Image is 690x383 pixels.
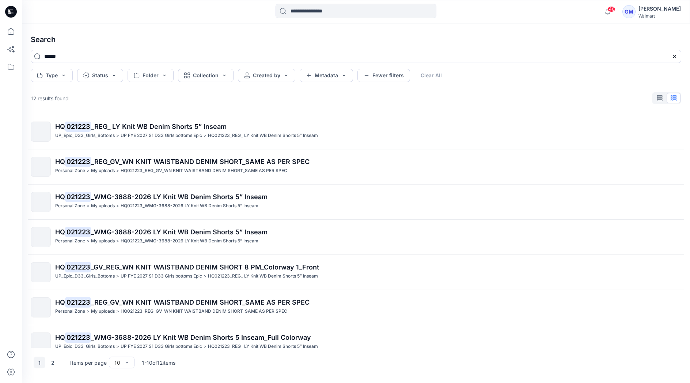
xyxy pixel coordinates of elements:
[55,132,115,140] p: UP_Epic_D33_Girls_Bottoms
[65,262,91,272] mark: 021223
[208,132,318,140] p: HQ021223_REG_ LY Knit WB Denim Shorts 5” Inseam
[121,202,258,210] p: HQ021223_WMG-3688-2026 LY Knit WB Denim Shorts 5” Inseam
[116,308,119,315] p: >
[55,343,115,350] p: UP_Epic_D33_Girls_Bottoms
[55,228,65,236] span: HQ
[87,202,90,210] p: >
[204,343,206,350] p: >
[91,202,115,210] p: My uploads
[121,167,287,175] p: HQ021223_REG_GV_WN KNIT WAISTBAND DENIM SHORT_SAME AS PER SPEC
[121,343,202,350] p: UP FYE 2027 S1 D33 Girls bottoms Epic
[55,237,85,245] p: Personal Zone
[116,202,119,210] p: >
[77,69,123,82] button: Status
[204,272,206,280] p: >
[116,343,119,350] p: >
[65,227,91,237] mark: 021223
[300,69,353,82] button: Metadata
[70,359,107,367] p: Items per page
[208,343,318,350] p: HQ021223_REG_ LY Knit WB Denim Shorts 5” Inseam
[55,272,115,280] p: UP_Epic_D33_Girls_Bottoms
[55,263,65,271] span: HQ
[65,297,91,307] mark: 021223
[65,121,91,131] mark: 021223
[116,132,119,140] p: >
[208,272,318,280] p: HQ021223_REG_ LY Knit WB Denim Shorts 5” Inseam
[638,13,681,19] div: Walmart
[87,308,90,315] p: >
[607,6,615,12] span: 40
[26,117,686,146] a: HQ021223_REG_ LY Knit WB Denim Shorts 5” InseamUP_Epic_D33_Girls_Bottoms>UP FYE 2027 S1 D33 Girls...
[357,69,410,82] button: Fewer filters
[178,69,234,82] button: Collection
[31,69,73,82] button: Type
[116,272,119,280] p: >
[128,69,174,82] button: Folder
[121,272,202,280] p: UP FYE 2027 S1 D33 Girls bottoms Epic
[91,193,268,201] span: _WMG-3688-2026 LY Knit WB Denim Shorts 5” Inseam
[638,4,681,13] div: [PERSON_NAME]
[26,293,686,322] a: HQ021223_REG_GV_WN KNIT WAISTBAND DENIM SHORT_SAME AS PER SPECPersonal Zone>My uploads>HQ021223_R...
[31,94,69,102] p: 12 results found
[238,69,295,82] button: Created by
[55,193,65,201] span: HQ
[65,156,91,167] mark: 021223
[91,167,115,175] p: My uploads
[26,328,686,357] a: HQ021223_WMG-3688-2026 LY Knit WB Denim Shorts 5 Inseam_Full ColorwayUP_Epic_D33_Girls_Bottoms>UP...
[65,191,91,202] mark: 021223
[91,123,227,130] span: _REG_ LY Knit WB Denim Shorts 5” Inseam
[55,123,65,130] span: HQ
[25,29,687,50] h4: Search
[26,223,686,252] a: HQ021223_WMG-3688-2026 LY Knit WB Denim Shorts 5” InseamPersonal Zone>My uploads>HQ021223_WMG-368...
[55,298,65,306] span: HQ
[91,308,115,315] p: My uploads
[34,357,45,368] button: 1
[55,202,85,210] p: Personal Zone
[204,132,206,140] p: >
[121,132,202,140] p: UP FYE 2027 S1 D33 Girls bottoms Epic
[91,334,311,341] span: _WMG-3688-2026 LY Knit WB Denim Shorts 5 Inseam_Full Colorway
[91,263,319,271] span: _GV_REG_WN KNIT WAISTBAND DENIM SHORT 8 PM_Colorway 1_Front
[121,308,287,315] p: HQ021223_REG_GV_WN KNIT WAISTBAND DENIM SHORT_SAME AS PER SPEC
[91,228,268,236] span: _WMG-3688-2026 LY Knit WB Denim Shorts 5” Inseam
[26,187,686,216] a: HQ021223_WMG-3688-2026 LY Knit WB Denim Shorts 5” InseamPersonal Zone>My uploads>HQ021223_WMG-368...
[55,167,85,175] p: Personal Zone
[87,167,90,175] p: >
[121,237,258,245] p: HQ021223_WMG-3688-2026 LY Knit WB Denim Shorts 5” Inseam
[65,332,91,342] mark: 021223
[622,5,636,18] div: GM
[91,237,115,245] p: My uploads
[26,152,686,181] a: HQ021223_REG_GV_WN KNIT WAISTBAND DENIM SHORT_SAME AS PER SPECPersonal Zone>My uploads>HQ021223_R...
[116,237,119,245] p: >
[55,308,85,315] p: Personal Zone
[55,334,65,341] span: HQ
[87,237,90,245] p: >
[116,167,119,175] p: >
[114,359,120,367] div: 10
[26,258,686,287] a: HQ021223_GV_REG_WN KNIT WAISTBAND DENIM SHORT 8 PM_Colorway 1_FrontUP_Epic_D33_Girls_Bottoms>UP F...
[91,158,310,166] span: _REG_GV_WN KNIT WAISTBAND DENIM SHORT_SAME AS PER SPEC
[55,158,65,166] span: HQ
[91,298,310,306] span: _REG_GV_WN KNIT WAISTBAND DENIM SHORT_SAME AS PER SPEC
[47,357,58,368] button: 2
[142,359,175,367] p: 1 - 10 of 12 items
